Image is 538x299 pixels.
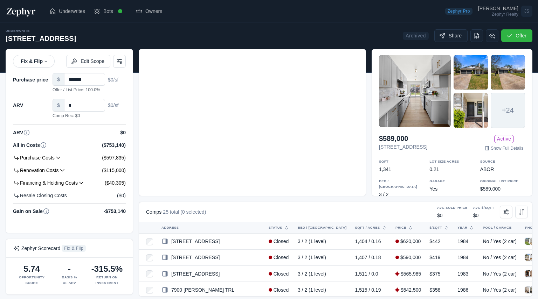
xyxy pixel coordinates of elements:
[13,177,126,189] a: Financing & Holding Costs ($40,305)
[294,233,351,249] td: 3 / 2 (1 level)
[453,266,478,282] td: 1983
[105,179,126,186] h4: ($40,305)
[425,282,453,298] td: $358
[379,159,424,164] div: SQFT
[425,233,453,249] td: $442
[91,263,123,275] h2: -315.5%
[294,249,351,265] td: 3 / 2 (1 level)
[429,159,474,164] div: Lot Size Acres
[478,249,521,265] td: No / Yes (2 car)
[161,287,234,293] a: 7900 [PERSON_NAME] TRL
[102,154,126,161] h4: ($597,835)
[429,166,474,173] div: 0.21
[425,266,453,282] td: $375
[480,166,525,173] div: ABOR
[13,142,47,149] h4: All in Costs
[53,99,64,112] span: $
[425,222,445,233] button: $/sqft
[480,185,525,192] div: $589,000
[264,282,294,298] td: Closed
[473,205,494,211] div: Avg $/sqft
[108,102,126,109] p: $0/sf
[478,4,532,18] a: Open user menu
[491,93,525,128] span: +24
[294,282,351,298] td: 3 / 2 (1 level)
[163,209,206,215] span: 25 total (0 selected)
[6,6,36,17] img: Zephyr Logo
[157,222,264,234] th: Address
[43,208,50,215] svg: ARV
[103,8,113,15] span: Bots
[6,34,76,43] h2: [STREET_ADDRESS]
[391,233,425,249] td: $620,000
[66,55,110,67] button: Edit Scope
[395,271,421,277] span: $4,015 Adjustment
[102,167,126,174] h4: ($115,000)
[351,249,391,265] td: 1,407 / 0.18
[294,222,351,234] th: Bed / [GEOGRAPHIC_DATA]
[62,245,86,252] span: Fix & Flip
[13,167,66,174] h4: Renovation Costs
[264,233,294,249] td: Closed
[104,208,126,215] h4: -$753,140
[117,192,126,199] h4: ($0)
[429,185,474,192] div: Yes
[480,159,525,164] div: Source
[478,233,521,249] td: No / Yes (2 car)
[379,134,427,143] h2: $589,000
[13,55,55,67] a: Fix & Flip
[480,178,525,184] div: Original List Price
[264,222,285,233] button: Status
[453,222,470,233] button: Year
[89,1,131,21] a: Bots
[23,129,30,136] svg: ARV
[351,233,391,249] td: 1,404 / 0.16
[16,275,48,286] div: Opportunity Score
[294,266,351,282] td: 3 / 2 (1 level)
[437,212,468,219] div: $0
[131,4,166,18] a: Owners
[13,154,62,161] h4: Purchase Costs
[521,6,532,17] span: JS
[120,129,126,136] h4: $0
[391,222,417,233] button: Price
[473,212,494,219] div: $0
[403,32,428,40] span: Archived
[59,8,85,15] span: Underwrites
[13,164,126,177] a: Renovation Costs ($115,000)
[13,192,67,199] h4: Resale Closing Costs
[264,249,294,265] td: Closed
[146,208,206,215] h4: Comps
[13,245,86,252] h4: Zephyr Scorecard
[351,266,391,282] td: 1,511 / 0.0
[445,8,473,15] span: Zephyr Pro
[351,222,382,233] button: SQFT / Acres
[68,263,71,275] h2: -
[434,29,468,42] button: Share
[161,255,220,260] a: [STREET_ADDRESS]
[161,271,220,277] a: [STREET_ADDRESS]
[491,122,525,127] a: +24
[40,142,47,149] svg: ARV
[483,145,525,152] a: Show Full Details
[429,178,474,184] div: Garage
[161,239,220,244] a: [STREET_ADDRESS]
[13,76,48,85] h4: Purchase price
[478,222,521,234] th: Pool / Garage
[13,208,50,215] h4: Gain on Sale
[23,263,40,275] h2: 5.74
[13,179,85,186] h4: Financing & Holding Costs
[379,166,424,173] div: 1,341
[453,233,478,249] td: 1984
[145,8,162,15] span: Owners
[453,282,478,298] td: 1986
[53,87,108,93] div: Offer / List Price: 100.0%
[437,205,468,211] div: Avg Sold Price
[45,4,89,18] a: Underwrites
[13,102,23,110] h4: ARV
[379,191,424,198] div: 3 / 2
[478,6,518,11] div: [PERSON_NAME]
[264,266,294,282] td: Closed
[108,76,126,83] p: $0/sf
[351,282,391,298] td: 1,515 / 0.19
